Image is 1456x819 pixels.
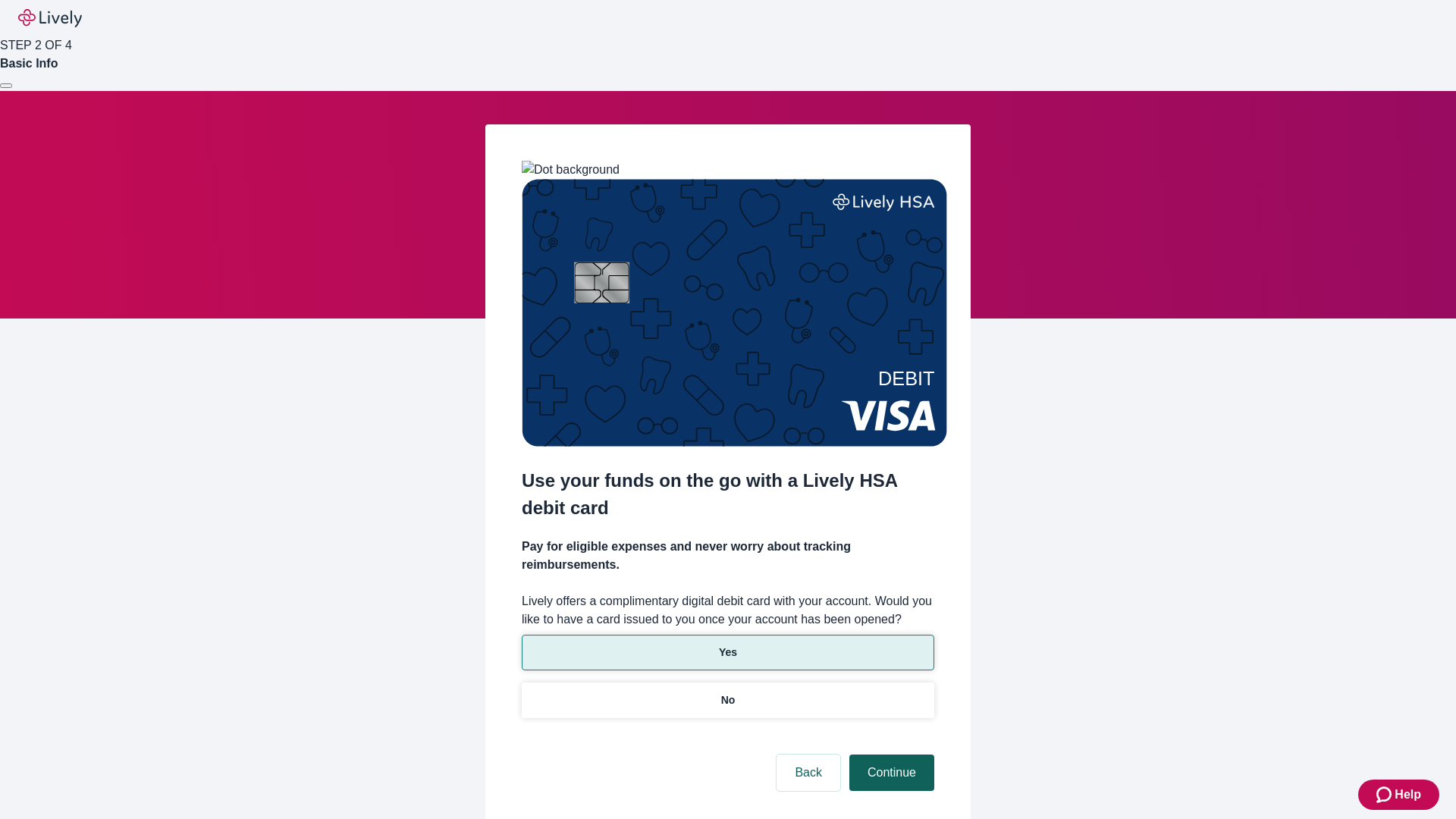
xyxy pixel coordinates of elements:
[522,538,934,574] h4: Pay for eligible expenses and never worry about tracking reimbursements.
[719,645,737,661] p: Yes
[522,635,934,670] button: Yes
[522,161,620,179] img: Dot background
[522,467,934,522] h2: Use your funds on the go with a Lively HSA debit card
[18,9,82,27] img: Lively
[721,692,736,708] p: No
[522,179,947,447] img: Debit card
[522,592,934,629] label: Lively offers a complimentary digital debit card with your account. Would you like to have a card...
[1376,786,1395,804] svg: Zendesk support icon
[522,682,934,718] button: No
[777,755,840,791] button: Back
[1358,780,1439,810] button: Zendesk support iconHelp
[1395,786,1421,804] span: Help
[849,755,934,791] button: Continue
